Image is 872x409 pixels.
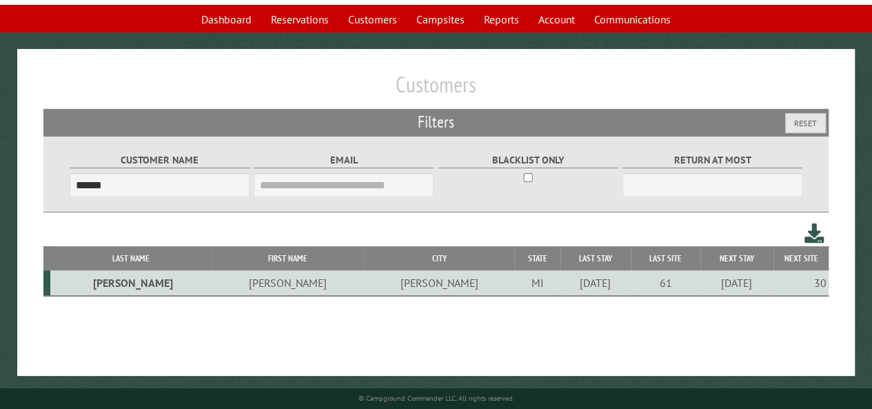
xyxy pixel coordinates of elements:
label: Email [254,152,434,168]
th: Next Site [773,246,829,270]
td: [PERSON_NAME] [50,270,212,296]
th: State [515,246,560,270]
td: 61 [631,270,700,296]
td: 30 [773,270,829,296]
a: Reservations [263,6,337,32]
label: Return at most [622,152,802,168]
label: Customer Name [70,152,250,168]
th: Last Site [631,246,700,270]
th: Last Name [50,246,212,270]
h1: Customers [43,71,829,109]
td: [PERSON_NAME] [212,270,363,296]
a: Dashboard [193,6,260,32]
a: Campsites [408,6,473,32]
th: City [363,246,515,270]
h2: Filters [43,109,829,135]
a: Reports [476,6,527,32]
div: [DATE] [562,276,629,290]
label: Blacklist only [438,152,618,168]
div: [DATE] [702,276,771,290]
a: Account [530,6,583,32]
th: Next Stay [700,246,773,270]
a: Communications [586,6,679,32]
th: Last Stay [560,246,631,270]
a: Customers [340,6,405,32]
td: MI [515,270,560,296]
th: First Name [212,246,363,270]
small: © Campground Commander LLC. All rights reserved. [358,394,514,403]
a: Download this customer list (.csv) [804,221,824,246]
td: [PERSON_NAME] [363,270,515,296]
button: Reset [785,113,826,133]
